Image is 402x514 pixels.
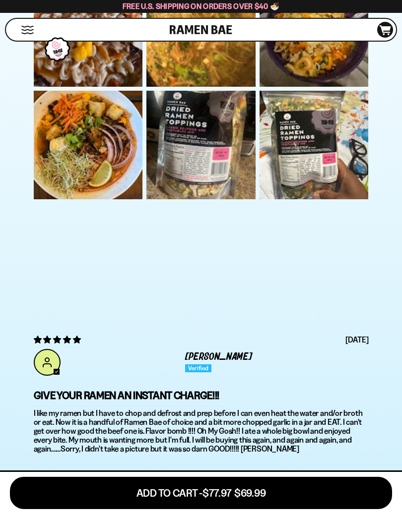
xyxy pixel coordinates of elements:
[34,389,369,402] b: Give Your Ramen an Instant Charge!!!
[345,334,369,345] span: [DATE]
[123,1,280,11] span: Free U.S. Shipping on Orders over $40 🍜
[21,26,34,34] button: Mobile Menu Trigger
[34,408,369,453] p: I like my ramen but I have to chop and defrost and prep before I can even heat the water and/or b...
[34,334,81,345] span: 5 star review
[185,352,252,362] span: [PERSON_NAME]
[10,477,392,509] button: Add To Cart - $77.97 $69.99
